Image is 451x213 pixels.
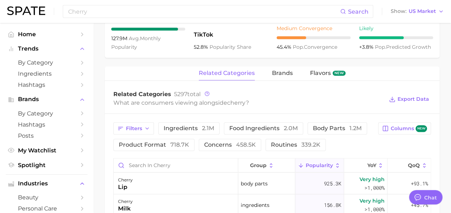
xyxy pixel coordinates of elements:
[236,141,256,148] span: 458.5k
[238,158,296,172] button: group
[174,91,201,98] span: total
[387,158,431,172] button: QoQ
[348,8,368,15] span: Search
[7,6,45,15] img: SPATE
[6,79,88,90] a: Hashtags
[360,197,385,205] span: Very high
[367,162,376,168] span: YoY
[113,91,171,98] span: Related Categories
[18,96,75,103] span: Brands
[333,71,346,76] span: new
[119,142,189,148] span: product format
[227,99,246,106] span: cherry
[18,205,75,212] span: personal care
[391,9,407,13] span: Show
[18,110,75,117] span: by Category
[118,204,133,213] div: milk
[250,162,267,168] span: group
[18,81,75,88] span: Hashtags
[284,125,298,132] span: 2.0m
[199,70,255,76] span: related categories
[6,94,88,105] button: Brands
[113,98,384,108] div: What are consumers viewing alongside ?
[113,122,154,134] button: Filters
[18,194,75,201] span: beauty
[18,162,75,169] span: Spotlight
[365,184,385,191] span: >1,000%
[18,180,75,187] span: Industries
[6,145,88,156] a: My Watchlist
[359,44,375,50] span: +3.8%
[210,44,251,50] span: popularity share
[375,44,431,50] span: predicted growth
[301,141,320,148] span: 339.2k
[6,192,88,203] a: beauty
[111,28,185,30] div: 9 / 10
[118,183,133,191] div: lip
[277,44,293,50] span: 45.4%
[324,179,341,188] span: 925.3k
[118,176,133,184] div: cherry
[344,158,387,172] button: YoY
[229,126,298,131] span: food ingredients
[272,70,293,76] span: brands
[310,70,331,76] span: Flavors
[174,91,187,98] span: 5297
[18,121,75,128] span: Hashtags
[359,24,433,33] div: Likely
[126,126,142,132] span: Filters
[271,142,320,148] span: routines
[293,44,304,50] abbr: popularity index
[241,201,269,209] span: ingredients
[194,30,268,39] span: TikTok
[411,201,428,209] span: +45.7%
[359,36,433,39] div: 6 / 10
[111,35,129,42] span: 127.9m
[67,5,340,18] input: Search here for a brand, industry, or ingredient
[306,162,333,168] span: Popularity
[349,125,362,132] span: 1.2m
[415,125,427,132] span: new
[378,122,431,134] button: Columnsnew
[389,7,446,16] button: ShowUS Market
[164,126,214,131] span: ingredients
[360,175,385,184] span: Very high
[398,96,429,102] span: Export Data
[6,178,88,189] button: Industries
[387,94,431,104] button: Export Data
[18,59,75,66] span: by Category
[365,206,385,213] span: >1,000%
[411,179,428,188] span: +93.1%
[391,125,427,132] span: Columns
[114,158,238,172] input: Search in cherry
[277,24,351,33] div: Medium Convergence
[324,201,341,209] span: 156.8k
[6,108,88,119] a: by Category
[408,162,420,168] span: QoQ
[6,160,88,171] a: Spotlight
[194,44,210,50] span: 52.8%
[409,9,436,13] span: US Market
[18,31,75,38] span: Home
[6,29,88,40] a: Home
[375,44,386,50] abbr: popularity index
[204,142,256,148] span: concerns
[18,70,75,77] span: Ingredients
[241,179,268,188] span: body parts
[129,35,140,42] abbr: average
[202,125,214,132] span: 2.1m
[313,126,362,131] span: body parts
[18,46,75,52] span: Trends
[6,57,88,68] a: by Category
[18,147,75,154] span: My Watchlist
[6,43,88,54] button: Trends
[277,36,351,39] div: 4 / 10
[18,132,75,139] span: Posts
[6,119,88,130] a: Hashtags
[114,173,431,194] button: cherrylipbody parts925.3kVery high>1,000%+93.1%
[118,197,133,206] div: cherry
[6,68,88,79] a: Ingredients
[170,141,189,148] span: 718.7k
[6,130,88,141] a: Posts
[111,35,161,50] span: monthly popularity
